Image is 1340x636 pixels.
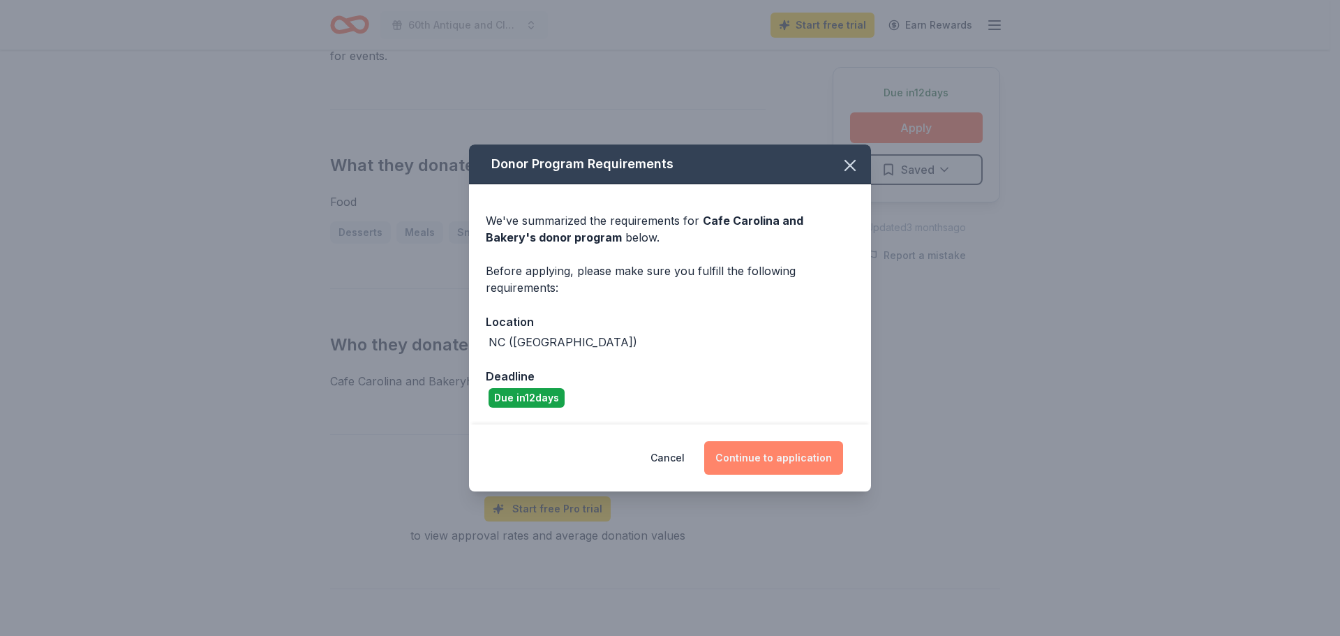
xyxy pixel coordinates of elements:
div: Deadline [486,367,854,385]
div: Donor Program Requirements [469,145,871,184]
div: Location [486,313,854,331]
div: We've summarized the requirements for below. [486,212,854,246]
div: Due in 12 days [489,388,565,408]
div: NC ([GEOGRAPHIC_DATA]) [489,334,637,350]
div: Before applying, please make sure you fulfill the following requirements: [486,262,854,296]
button: Cancel [650,441,685,475]
button: Continue to application [704,441,843,475]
